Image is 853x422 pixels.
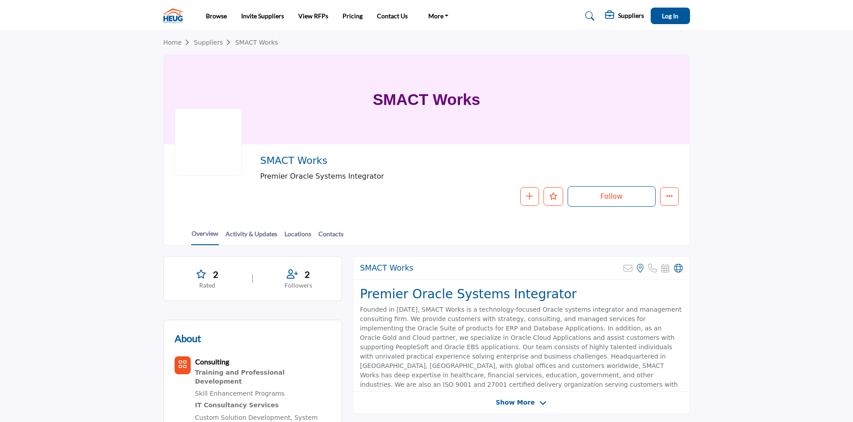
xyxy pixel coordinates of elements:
a: Browse [206,12,227,20]
h2: SMACT Works [260,155,506,167]
span: Premier Oracle Systems Integrator [260,171,546,182]
h2: Premier Oracle Systems Integrator [360,287,683,302]
div: Bespoke solutions geared towards uplifting the skills and capacities of educational staff, ensuri... [195,367,331,387]
span: Log In [662,12,678,20]
a: Contacts [318,229,344,245]
b: Consulting [195,357,229,366]
div: Suppliers [605,11,644,21]
button: Category Icon [175,356,191,374]
a: Overview [191,229,219,245]
a: IT Consultancy Services [195,400,331,411]
h5: Suppliers [618,12,644,20]
a: Suppliers [194,39,235,46]
h1: SMACT Works [373,55,481,144]
button: Like [544,187,563,206]
a: SMACT Works [235,39,278,46]
a: Consulting [195,359,229,366]
img: site Logo [163,8,187,23]
span: Show More [496,398,535,407]
a: Skill Enhancement Programs [195,390,285,397]
a: Pricing [343,12,363,20]
h2: About [175,331,201,346]
span: 2 [305,267,310,281]
h2: SMACT Works [360,263,414,273]
a: Locations [284,229,312,245]
a: Contact Us [377,12,408,20]
a: Invite Suppliers [241,12,284,20]
div: Expert advice and strategies tailored for the educational sector, ensuring technological efficien... [195,400,331,411]
p: Followers [265,281,331,290]
a: Training and Professional Development [195,367,331,387]
a: More [422,10,455,22]
a: Home [163,39,194,46]
a: Activity & Updates [225,229,278,245]
a: Search [577,9,600,23]
a: View RFPs [298,12,328,20]
button: Log In [651,8,690,24]
p: Founded in [DATE], SMACT Works is a technology-focused Oracle systems integrator and management c... [360,305,683,399]
p: Rated [175,281,240,290]
button: Follow [568,186,656,207]
button: More details [660,187,679,206]
span: 2 [213,267,218,281]
a: Custom Solution Development, [195,414,293,421]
